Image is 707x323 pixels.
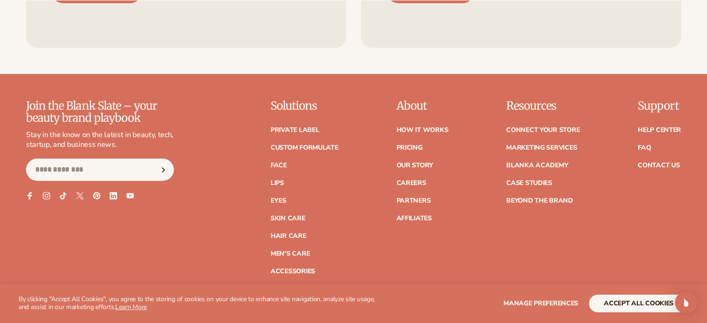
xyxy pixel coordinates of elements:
button: Manage preferences [503,295,578,312]
a: Men's Care [271,250,310,257]
p: Solutions [271,100,338,112]
p: Stay in the know on the latest in beauty, tech, startup, and business news. [26,130,174,150]
a: Custom formulate [271,145,338,151]
a: Face [271,162,287,169]
p: About [396,100,448,112]
div: Open Intercom Messenger [675,291,697,314]
a: Pricing [396,145,422,151]
p: Support [638,100,681,112]
a: Blanka Academy [506,162,568,169]
a: Beyond the brand [506,198,573,204]
a: Affiliates [396,215,431,222]
a: Contact Us [638,162,680,169]
a: Help Center [638,127,681,133]
p: Join the Blank Slate – your beauty brand playbook [26,100,174,125]
a: Hair Care [271,233,306,239]
a: Eyes [271,198,286,204]
span: Manage preferences [503,299,578,308]
a: Private label [271,127,319,133]
a: Connect your store [506,127,580,133]
a: Learn More [115,303,147,311]
a: Skin Care [271,215,305,222]
a: Marketing services [506,145,577,151]
a: Partners [396,198,430,204]
button: Subscribe [153,158,173,181]
a: Case Studies [506,180,552,186]
p: By clicking "Accept All Cookies", you agree to the storing of cookies on your device to enhance s... [19,296,385,311]
button: accept all cookies [589,295,688,312]
a: Accessories [271,268,315,275]
a: FAQ [638,145,651,151]
a: How It Works [396,127,448,133]
a: Careers [396,180,426,186]
a: Lips [271,180,284,186]
a: Our Story [396,162,433,169]
p: Resources [506,100,580,112]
